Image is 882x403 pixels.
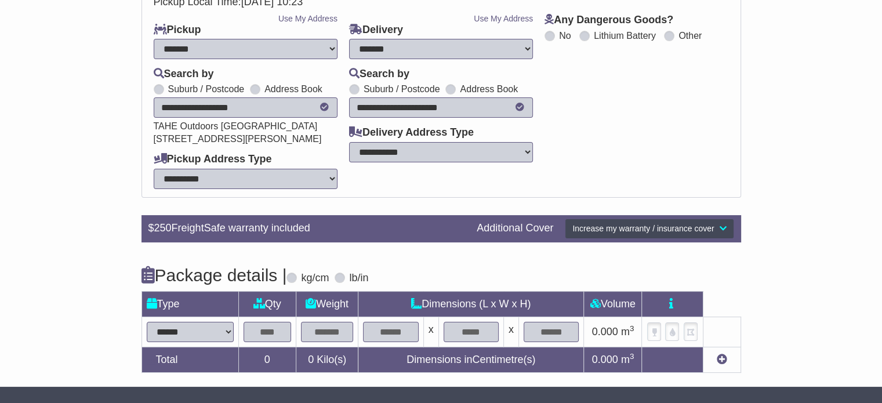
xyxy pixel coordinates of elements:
[143,222,471,235] div: $ FreightSafe warranty included
[592,354,618,365] span: 0.000
[565,219,734,239] button: Increase my warranty / insurance cover
[264,83,322,95] label: Address Book
[141,291,238,317] td: Type
[278,14,337,23] a: Use My Address
[168,83,245,95] label: Suburb / Postcode
[308,354,314,365] span: 0
[584,291,642,317] td: Volume
[358,347,584,372] td: Dimensions in Centimetre(s)
[349,24,403,37] label: Delivery
[504,317,519,347] td: x
[296,347,358,372] td: Kilo(s)
[154,24,201,37] label: Pickup
[630,324,634,333] sup: 3
[559,30,571,41] label: No
[621,354,634,365] span: m
[545,14,673,27] label: Any Dangerous Goods?
[154,222,172,234] span: 250
[349,272,368,285] label: lb/in
[471,222,559,235] div: Additional Cover
[296,291,358,317] td: Weight
[154,153,272,166] label: Pickup Address Type
[423,317,438,347] td: x
[460,83,518,95] label: Address Book
[572,224,714,233] span: Increase my warranty / insurance cover
[474,14,533,23] a: Use My Address
[358,291,584,317] td: Dimensions (L x W x H)
[717,354,727,365] a: Add new item
[630,352,634,361] sup: 3
[238,291,296,317] td: Qty
[301,272,329,285] label: kg/cm
[141,347,238,372] td: Total
[141,266,287,285] h4: Package details |
[154,121,318,131] span: TAHE Outdoors [GEOGRAPHIC_DATA]
[678,30,702,41] label: Other
[364,83,440,95] label: Suburb / Postcode
[349,126,474,139] label: Delivery Address Type
[349,68,409,81] label: Search by
[238,347,296,372] td: 0
[154,134,322,144] span: [STREET_ADDRESS][PERSON_NAME]
[621,326,634,337] span: m
[154,68,214,81] label: Search by
[592,326,618,337] span: 0.000
[594,30,656,41] label: Lithium Battery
